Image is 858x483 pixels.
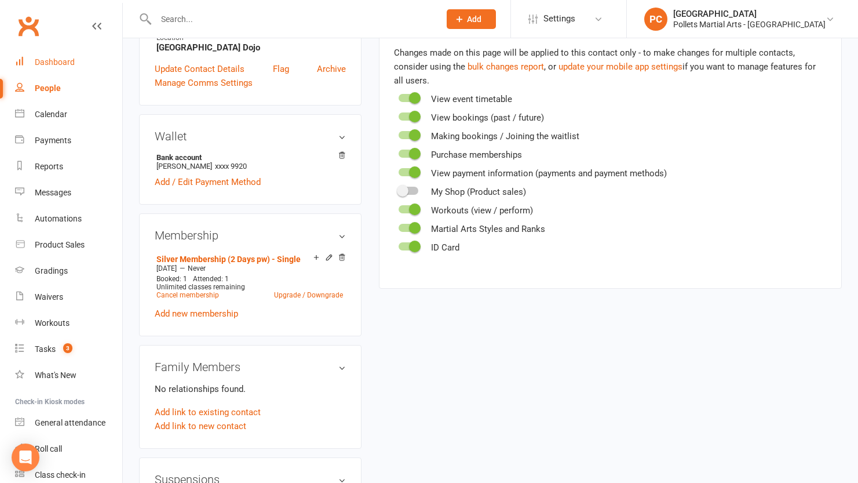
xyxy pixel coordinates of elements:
span: Settings [543,6,575,32]
div: Pollets Martial Arts - [GEOGRAPHIC_DATA] [673,19,826,30]
a: General attendance kiosk mode [15,410,122,436]
span: Unlimited classes remaining [156,283,245,291]
span: View payment information (payments and payment methods) [431,168,667,179]
a: Clubworx [14,12,43,41]
div: People [35,83,61,93]
a: Calendar [15,101,122,128]
div: PC [644,8,667,31]
span: Purchase memberships [431,150,522,160]
h3: Wallet [155,130,346,143]
div: Reports [35,162,63,171]
span: 3 [63,343,72,353]
div: Roll call [35,444,62,453]
div: Dashboard [35,57,75,67]
a: Flag [273,62,289,76]
a: Dashboard [15,49,122,75]
a: bulk changes report [468,61,544,72]
span: Making bookings / Joining the waitlist [431,131,579,141]
a: Manage Comms Settings [155,76,253,90]
span: [DATE] [156,264,177,273]
a: Product Sales [15,232,122,258]
a: Add new membership [155,308,238,319]
a: Roll call [15,436,122,462]
a: Add / Edit Payment Method [155,175,261,189]
a: Add link to existing contact [155,405,261,419]
div: [GEOGRAPHIC_DATA] [673,9,826,19]
a: Automations [15,206,122,232]
div: Class check-in [35,470,86,480]
a: Reports [15,154,122,180]
div: General attendance [35,418,105,427]
h3: Family Members [155,361,346,373]
span: Workouts (view / perform) [431,205,533,216]
span: My Shop (Product sales) [431,187,526,197]
input: Search... [152,11,432,27]
a: Tasks 3 [15,336,122,362]
a: Messages [15,180,122,206]
a: Upgrade / Downgrade [274,291,343,299]
a: People [15,75,122,101]
div: — [154,264,346,273]
strong: Bank account [156,153,340,162]
a: Archive [317,62,346,76]
a: Add link to new contact [155,419,246,433]
span: Booked: 1 [156,275,187,283]
div: Tasks [35,344,56,354]
span: View event timetable [431,94,512,104]
a: Silver Membership (2 Days pw) - Single [156,255,301,264]
span: Add [467,14,481,24]
div: What's New [35,371,76,380]
button: Add [447,9,496,29]
div: Waivers [35,292,63,302]
div: Messages [35,188,71,197]
div: Product Sales [35,240,85,249]
span: ID Card [431,242,459,253]
div: Calendar [35,110,67,119]
a: Payments [15,128,122,154]
div: Changes made on this page will be applied to this contact only - to make changes for multiple con... [394,46,827,88]
strong: [GEOGRAPHIC_DATA] Dojo [156,42,346,53]
span: , or [468,61,558,72]
span: View bookings (past / future) [431,112,544,123]
a: Update Contact Details [155,62,244,76]
span: xxxx 9920 [215,162,247,170]
a: What's New [15,362,122,388]
a: Waivers [15,284,122,310]
h3: Membership [155,229,346,242]
span: Martial Arts Styles and Ranks [431,224,545,234]
p: No relationships found. [155,382,346,396]
a: Gradings [15,258,122,284]
span: Attended: 1 [193,275,229,283]
div: Workouts [35,318,70,328]
a: Workouts [15,310,122,336]
li: [PERSON_NAME] [155,151,346,172]
a: update your mobile app settings [558,61,682,72]
div: Gradings [35,266,68,275]
div: Open Intercom Messenger [12,444,39,471]
a: Cancel membership [156,291,219,299]
div: Payments [35,136,71,145]
span: Never [188,264,206,273]
div: Automations [35,214,82,223]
